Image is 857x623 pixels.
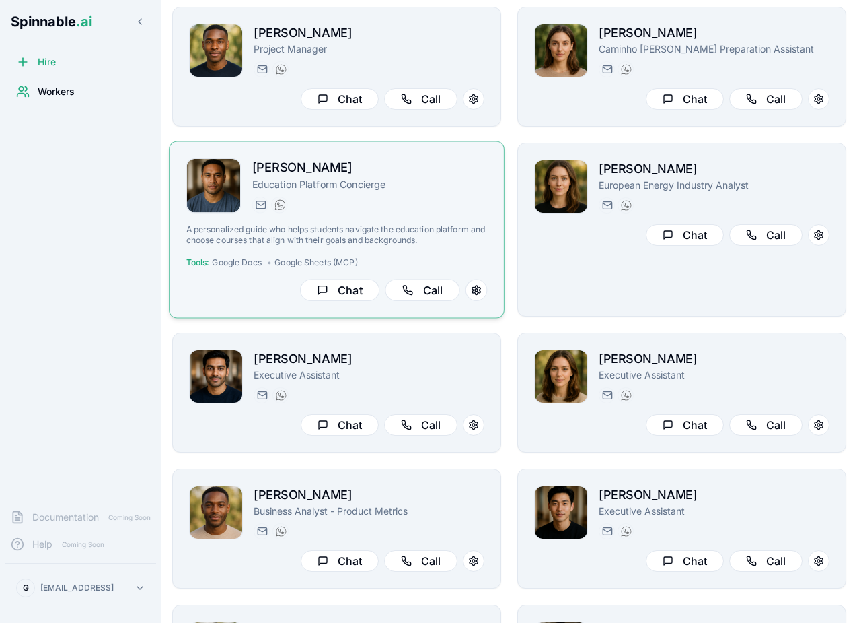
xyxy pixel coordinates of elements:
[621,64,632,75] img: WhatsApp
[618,523,634,539] button: WhatsApp
[11,13,92,30] span: Spinnable
[599,61,615,77] button: Send email to gloria.simon@getspinnable.ai
[254,61,270,77] button: Send email to brian.robinson@getspinnable.ai
[186,224,488,247] p: A personalized guide who helps students navigate the education platform and choose courses that a...
[274,199,285,210] img: WhatsApp
[621,200,632,211] img: WhatsApp
[301,414,379,436] button: Chat
[276,526,287,537] img: WhatsApp
[384,550,457,572] button: Call
[190,350,242,403] img: Tariq Muller
[254,350,484,368] h2: [PERSON_NAME]
[729,224,803,246] button: Call
[272,61,289,77] button: WhatsApp
[599,178,829,192] p: European Energy Industry Analyst
[384,88,457,110] button: Call
[254,523,270,539] button: Send email to jonas.berg@getspinnable.ai
[271,197,287,213] button: WhatsApp
[276,64,287,75] img: WhatsApp
[190,486,242,539] img: Jonas Berg
[729,414,803,436] button: Call
[212,257,261,268] span: Google Docs
[276,390,287,401] img: WhatsApp
[618,197,634,214] button: WhatsApp
[599,42,829,56] p: Caminho [PERSON_NAME] Preparation Assistant
[646,224,724,246] button: Chat
[58,538,108,551] span: Coming Soon
[729,550,803,572] button: Call
[599,523,615,539] button: Send email to duc.goto@getspinnable.ai
[535,486,587,539] img: Duc Goto
[599,197,615,214] button: Send email to daniela.anderson@getspinnable.ai
[599,387,615,403] button: Send email to daisy.borgessmith@getspinnable.ai
[76,13,92,30] span: .ai
[254,486,484,504] h2: [PERSON_NAME]
[272,387,289,403] button: WhatsApp
[32,537,52,551] span: Help
[385,279,459,301] button: Call
[621,390,632,401] img: WhatsApp
[254,368,484,382] p: Executive Assistant
[190,24,242,77] img: Brian Robinson
[300,279,379,301] button: Chat
[186,257,210,268] span: Tools:
[599,350,829,368] h2: [PERSON_NAME]
[599,160,829,178] h2: [PERSON_NAME]
[40,583,114,593] p: [EMAIL_ADDRESS]
[252,177,488,191] p: Education Platform Concierge
[301,550,379,572] button: Chat
[599,504,829,518] p: Executive Assistant
[384,414,457,436] button: Call
[252,197,268,213] button: Send email to michael.taufa@getspinnable.ai
[729,88,803,110] button: Call
[301,88,379,110] button: Chat
[599,24,829,42] h2: [PERSON_NAME]
[535,350,587,403] img: Daisy BorgesSmith
[11,575,151,601] button: G[EMAIL_ADDRESS]
[254,504,484,518] p: Business Analyst - Product Metrics
[38,55,56,69] span: Hire
[254,387,270,403] button: Send email to tariq.muller@getspinnable.ai
[535,24,587,77] img: Gloria Simon
[254,42,484,56] p: Project Manager
[38,85,75,98] span: Workers
[32,511,99,524] span: Documentation
[104,511,155,524] span: Coming Soon
[599,368,829,382] p: Executive Assistant
[618,61,634,77] button: WhatsApp
[272,523,289,539] button: WhatsApp
[535,160,587,213] img: Daniela Anderson
[646,88,724,110] button: Chat
[618,387,634,403] button: WhatsApp
[267,257,272,268] span: •
[646,550,724,572] button: Chat
[646,414,724,436] button: Chat
[274,257,357,268] span: Google Sheets (MCP)
[254,24,484,42] h2: [PERSON_NAME]
[23,583,29,593] span: G
[599,486,829,504] h2: [PERSON_NAME]
[252,158,488,178] h2: [PERSON_NAME]
[621,526,632,537] img: WhatsApp
[187,159,241,213] img: Michael Taufa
